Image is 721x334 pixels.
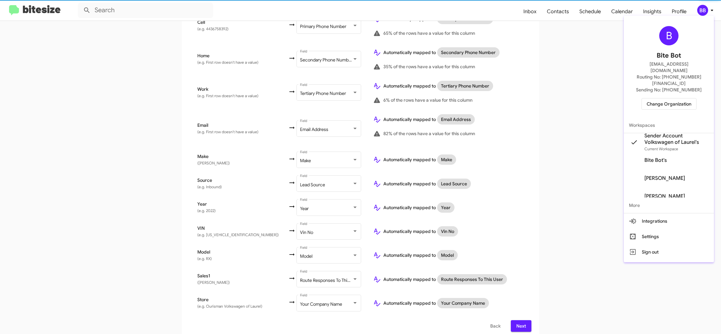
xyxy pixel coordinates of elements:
span: Bite Bot's [644,157,667,163]
button: Integrations [624,213,714,229]
span: Current Workspace [644,146,678,151]
button: Sign out [624,244,714,260]
span: Sender Account Volkswagen of Laurel's [644,133,709,145]
span: Sending No: [PHONE_NUMBER] [636,87,702,93]
span: Change Organization [647,98,691,109]
span: Routing No: [PHONE_NUMBER][FINANCIAL_ID] [632,74,706,87]
button: Change Organization [641,98,697,110]
span: More [624,198,714,213]
span: Workspaces [624,117,714,133]
span: Bite Bot [657,51,681,61]
span: [PERSON_NAME] [644,193,685,199]
button: Settings [624,229,714,244]
span: [PERSON_NAME] [644,175,685,181]
div: B [659,26,679,45]
span: [EMAIL_ADDRESS][DOMAIN_NAME] [632,61,706,74]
